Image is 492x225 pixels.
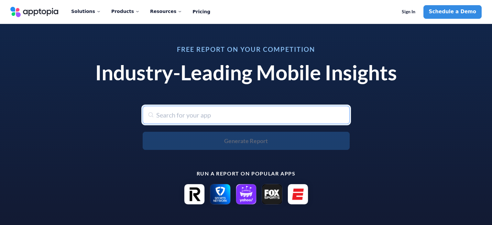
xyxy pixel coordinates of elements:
img: FanDuel Sports Network icon [210,184,231,205]
img: FOX Sports: Watch Live Games icon [262,184,282,205]
span: Sign In [402,9,415,15]
h3: Free Report on Your Competition [88,46,405,52]
img: Revolut: Send, spend and save icon [184,184,205,205]
a: Pricing [192,5,210,19]
h1: Industry-Leading Mobile Insights [88,60,405,85]
input: Search for your app [143,106,350,124]
div: Resources [150,5,182,18]
img: Yahoo Sports: Scores and News icon [236,184,257,205]
p: Run a report on popular apps [88,171,405,176]
img: ESPN: Live Sports & Scores icon [288,184,308,205]
div: Products [111,5,140,18]
div: Solutions [71,5,101,18]
a: Sign In [396,5,421,19]
a: Schedule a Demo [423,5,482,19]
